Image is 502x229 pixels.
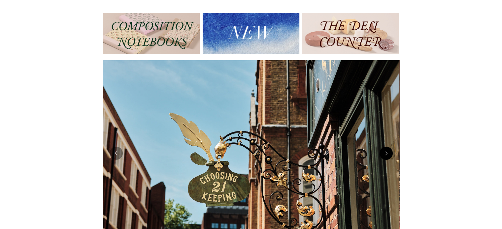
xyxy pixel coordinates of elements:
[302,13,399,54] img: The Deli Counter
[380,147,393,160] button: Next
[203,13,299,54] img: New.jpg__PID:f73bdf93-380a-4a35-bcfe-7823039498e1
[103,13,200,54] img: 202302 Composition ledgers.jpg__PID:69722ee6-fa44-49dd-a067-31375e5d54ec
[110,147,123,160] button: Previous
